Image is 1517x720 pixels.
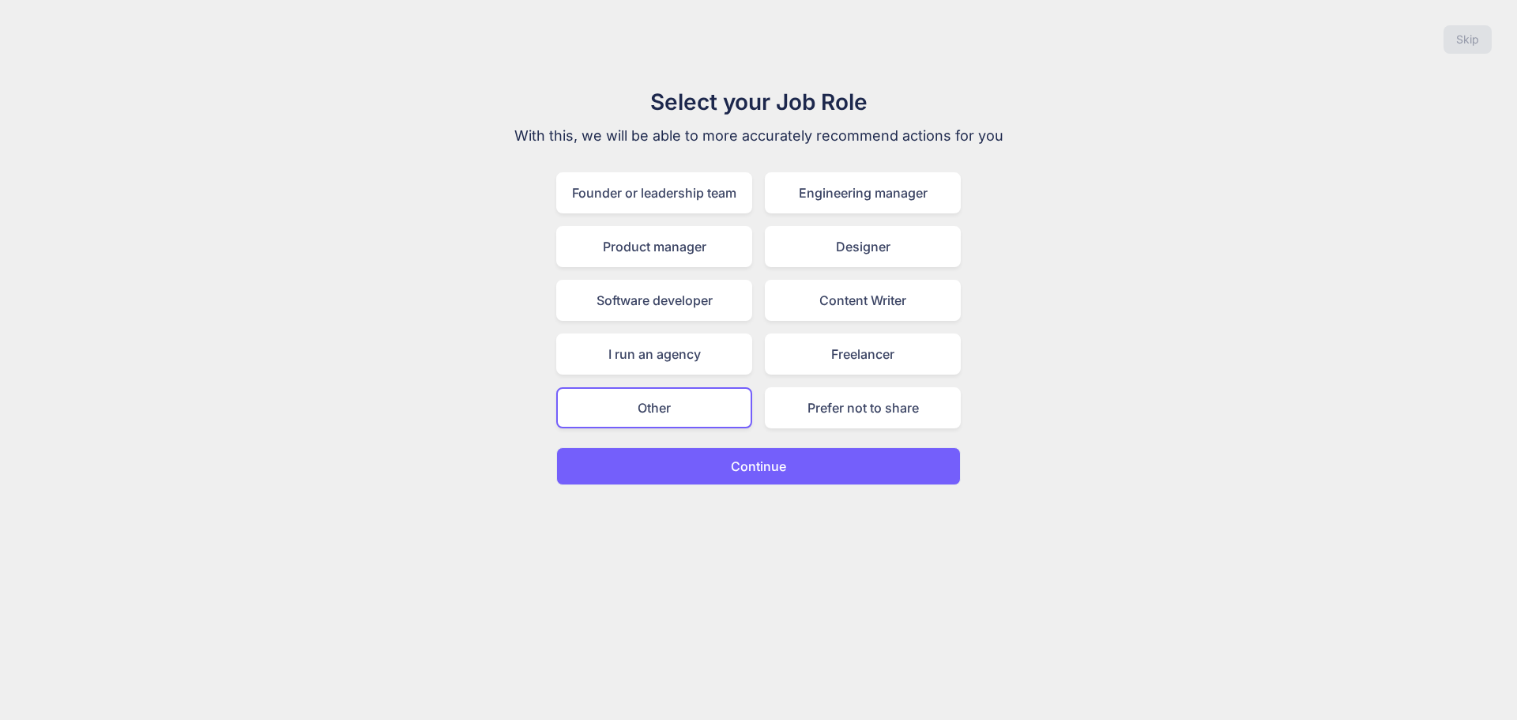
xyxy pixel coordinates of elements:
div: Founder or leadership team [556,172,752,213]
p: Continue [731,457,786,476]
div: Product manager [556,226,752,267]
div: Freelancer [765,334,961,375]
div: Content Writer [765,280,961,321]
h1: Select your Job Role [493,85,1024,119]
div: Other [556,387,752,428]
div: Software developer [556,280,752,321]
p: With this, we will be able to more accurately recommend actions for you [493,125,1024,147]
div: Engineering manager [765,172,961,213]
button: Skip [1444,25,1492,54]
div: Prefer not to share [765,387,961,428]
div: I run an agency [556,334,752,375]
button: Continue [556,447,961,485]
div: Designer [765,226,961,267]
